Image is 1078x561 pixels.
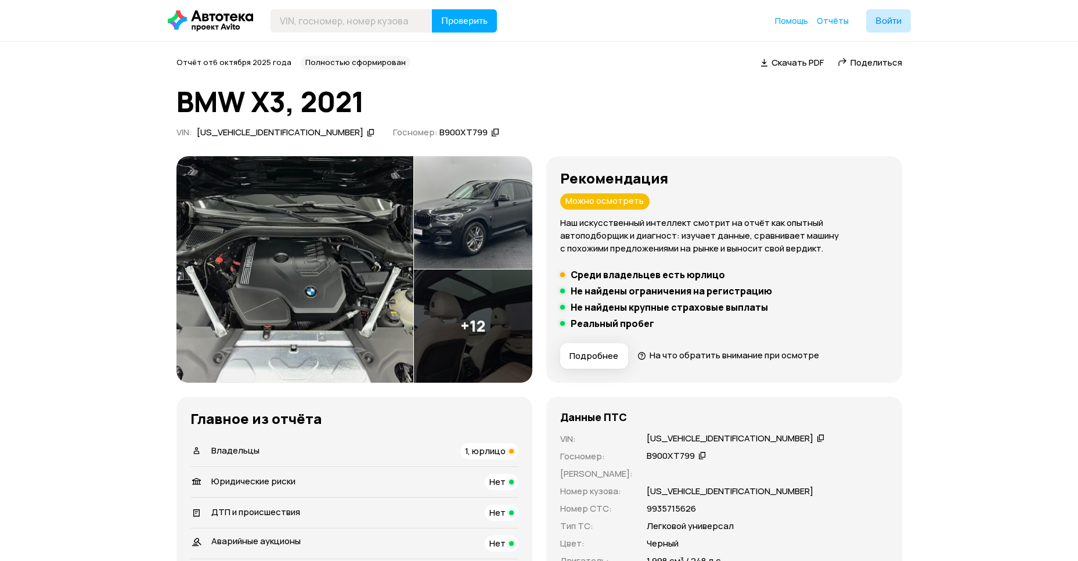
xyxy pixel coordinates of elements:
[211,444,259,456] span: Владельцы
[817,15,849,27] a: Отчёты
[866,9,911,33] button: Войти
[560,433,633,445] p: VIN :
[760,56,824,69] a: Скачать PDF
[176,57,291,67] span: Отчёт от 6 октября 2025 года
[560,468,633,480] p: [PERSON_NAME] :
[439,127,488,139] div: В900ХТ799
[571,269,725,280] h5: Среди владельцев есть юрлицо
[650,349,819,361] span: На что обратить внимание при осмотре
[301,56,410,70] div: Полностью сформирован
[838,56,902,69] a: Поделиться
[817,15,849,26] span: Отчёты
[211,475,295,487] span: Юридические риски
[647,502,696,515] p: 9935715626
[560,193,650,210] div: Можно осмотреть
[569,350,618,362] span: Подробнее
[637,349,820,361] a: На что обратить внимание при осмотре
[875,16,902,26] span: Войти
[850,56,902,69] span: Поделиться
[176,126,192,138] span: VIN :
[647,450,695,462] div: В900ХТ799
[176,86,902,117] h1: BMW X3, 2021
[775,15,808,26] span: Помощь
[647,433,813,445] div: [US_VEHICLE_IDENTIFICATION_NUMBER]
[571,285,772,297] h5: Не найдены ограничения на регистрацию
[197,127,363,139] div: [US_VEHICLE_IDENTIFICATION_NUMBER]
[393,126,438,138] span: Госномер:
[560,520,633,533] p: Тип ТС :
[489,506,506,519] span: Нет
[271,9,432,33] input: VIN, госномер, номер кузова
[647,485,813,498] p: [US_VEHICLE_IDENTIFICATION_NUMBER]
[489,537,506,549] span: Нет
[560,502,633,515] p: Номер СТС :
[647,537,679,550] p: Черный
[432,9,497,33] button: Проверить
[560,450,633,463] p: Госномер :
[560,485,633,498] p: Номер кузова :
[441,16,488,26] span: Проверить
[489,476,506,488] span: Нет
[571,301,768,313] h5: Не найдены крупные страховые выплаты
[560,217,888,255] p: Наш искусственный интеллект смотрит на отчёт как опытный автоподборщик и диагност: изучает данные...
[560,537,633,550] p: Цвет :
[190,411,518,427] h3: Главное из отчёта
[647,520,734,533] p: Легковой универсал
[775,15,808,27] a: Помощь
[771,56,824,69] span: Скачать PDF
[571,318,654,329] h5: Реальный пробег
[560,411,627,423] h4: Данные ПТС
[560,170,888,186] h3: Рекомендация
[465,445,506,457] span: 1, юрлицо
[560,343,628,369] button: Подробнее
[211,535,301,547] span: Аварийные аукционы
[211,506,300,518] span: ДТП и происшествия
